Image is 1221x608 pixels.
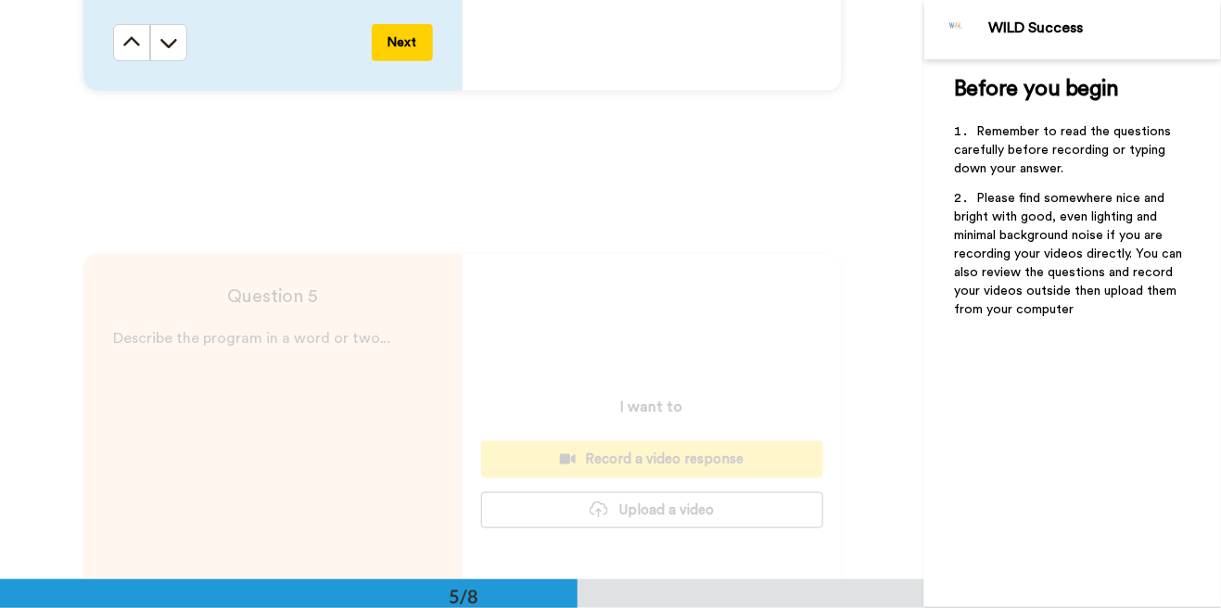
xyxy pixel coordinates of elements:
[481,441,823,477] button: Record a video response
[496,450,808,469] div: Record a video response
[621,396,683,418] p: I want to
[481,492,823,528] button: Upload a video
[935,7,979,52] img: Profile Image
[954,78,1118,100] span: Before you begin
[113,331,391,346] span: Describe the program in a word or two...
[988,19,1220,37] div: WILD Success
[113,284,433,310] h4: Question 5
[954,192,1186,316] span: Please find somewhere nice and bright with good, even lighting and minimal background noise if yo...
[954,125,1175,175] span: Remember to read the questions carefully before recording or typing down your answer.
